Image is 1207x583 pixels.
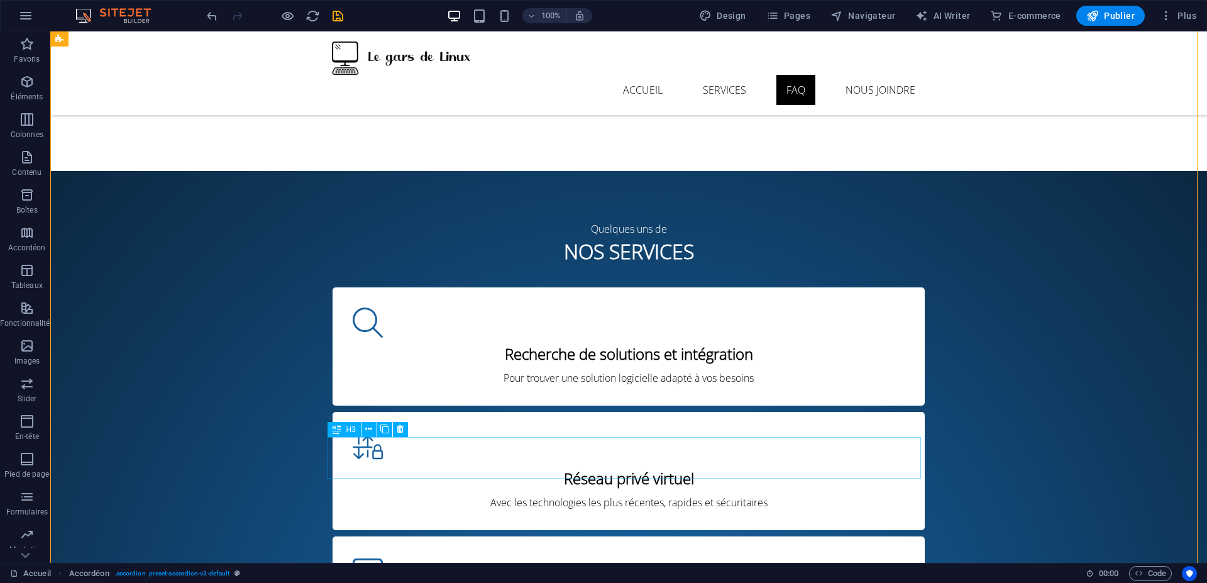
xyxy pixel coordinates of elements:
i: Actualiser la page [306,9,320,23]
span: Design [699,9,746,22]
span: E-commerce [990,9,1061,22]
p: Contenu [12,167,41,177]
span: : [1108,569,1110,578]
p: Colonnes [11,130,43,140]
span: Pages [766,9,810,22]
button: undo [204,8,219,23]
h6: Durée de la session [1086,566,1119,581]
img: Editor Logo [72,8,167,23]
button: AI Writer [910,6,975,26]
p: Éléments [11,92,43,102]
span: Plus [1160,9,1196,22]
span: 00 00 [1099,566,1118,581]
p: Images [14,356,40,366]
button: reload [305,8,320,23]
p: Tableaux [11,280,43,291]
button: 100% [522,8,567,23]
button: save [330,8,345,23]
button: Plus [1155,6,1201,26]
p: Slider [18,394,37,404]
h6: 100% [541,8,561,23]
span: . accordion .preset-accordion-v3-default [114,566,230,581]
button: Publier [1076,6,1145,26]
span: Navigateur [830,9,895,22]
button: E-commerce [985,6,1066,26]
a: Cliquez pour annuler la sélection. Double-cliquez pour ouvrir Pages. [10,566,51,581]
p: Favoris [14,54,40,64]
p: Formulaires [6,507,48,517]
span: Publier [1086,9,1135,22]
p: Accordéon [8,243,45,253]
span: Cliquez pour sélectionner. Double-cliquez pour modifier. [69,566,109,581]
button: Design [694,6,751,26]
button: Usercentrics [1182,566,1197,581]
p: Marketing [9,545,44,555]
span: AI Writer [915,9,970,22]
button: Pages [761,6,815,26]
i: Lors du redimensionnement, ajuster automatiquement le niveau de zoom en fonction de l'appareil sé... [574,10,585,21]
div: Design (Ctrl+Alt+Y) [694,6,751,26]
p: En-tête [15,431,39,441]
button: Code [1129,566,1172,581]
p: Pied de page [4,469,49,479]
nav: breadcrumb [69,566,241,581]
i: Enregistrer (Ctrl+S) [331,9,345,23]
button: Navigateur [825,6,900,26]
span: H3 [346,426,356,433]
i: Cet élément est une présélection personnalisable. [234,570,240,577]
span: Code [1135,566,1166,581]
p: Boîtes [16,205,38,215]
